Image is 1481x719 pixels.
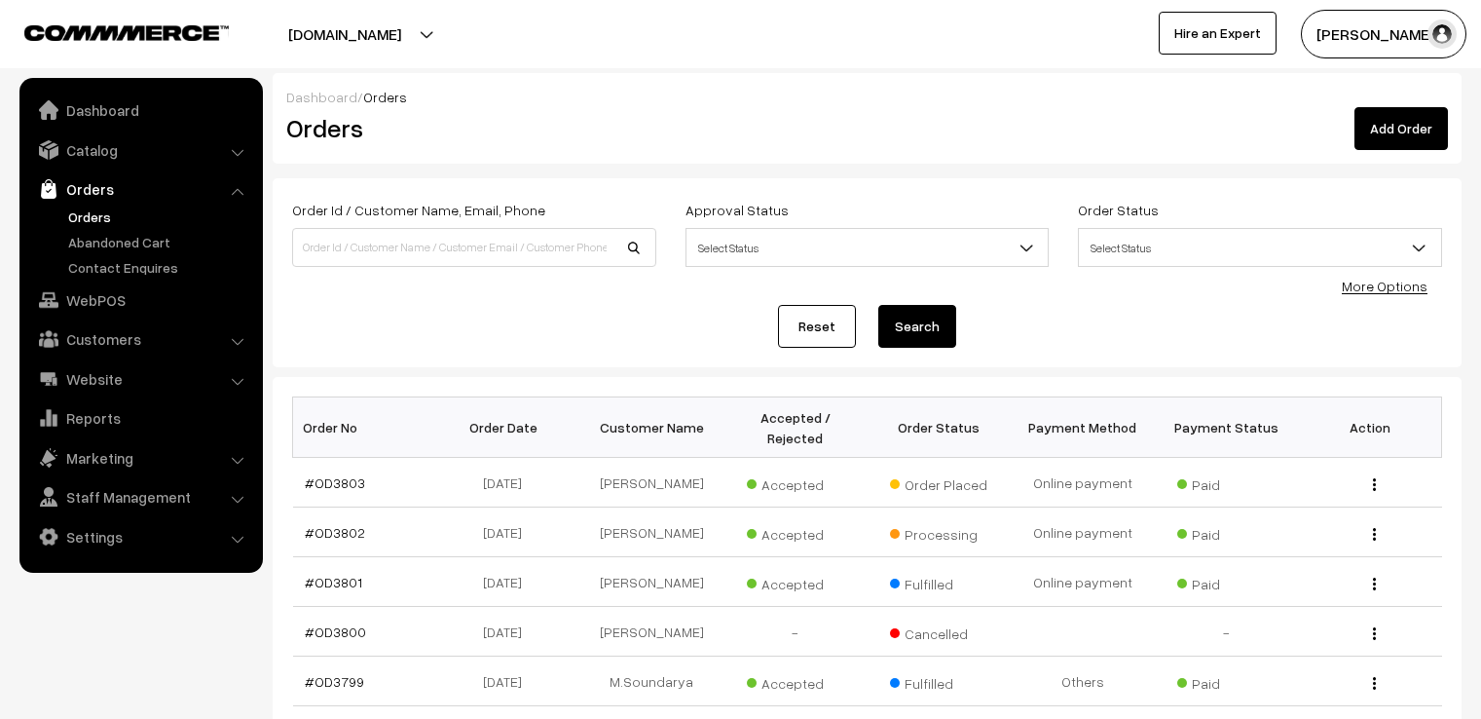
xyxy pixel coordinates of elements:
[747,668,844,694] span: Accepted
[24,479,256,514] a: Staff Management
[1011,657,1155,706] td: Others
[1373,627,1376,640] img: Menu
[1079,231,1441,265] span: Select Status
[436,607,580,657] td: [DATE]
[890,619,987,644] span: Cancelled
[1155,397,1299,458] th: Payment Status
[305,524,365,541] a: #OD3802
[24,322,256,357] a: Customers
[286,89,357,105] a: Dashboard
[1078,200,1159,220] label: Order Status
[686,231,1049,265] span: Select Status
[580,557,724,607] td: [PERSON_NAME]
[1155,607,1299,657] td: -
[1011,508,1155,557] td: Online payment
[24,19,195,43] a: COMMMERCE
[1177,470,1275,495] span: Paid
[24,132,256,168] a: Catalog
[1342,278,1427,294] a: More Options
[1373,528,1376,541] img: Menu
[1373,677,1376,690] img: Menu
[747,569,844,594] span: Accepted
[1373,478,1376,491] img: Menu
[24,93,256,128] a: Dashboard
[305,673,364,690] a: #OD3799
[685,228,1050,267] span: Select Status
[305,574,362,590] a: #OD3801
[292,228,656,267] input: Order Id / Customer Name / Customer Email / Customer Phone
[723,397,868,458] th: Accepted / Rejected
[436,557,580,607] td: [DATE]
[580,607,724,657] td: [PERSON_NAME]
[63,257,256,278] a: Contact Enquires
[1427,19,1457,49] img: user
[890,569,987,594] span: Fulfilled
[1159,12,1277,55] a: Hire an Expert
[580,508,724,557] td: [PERSON_NAME]
[220,10,469,58] button: [DOMAIN_NAME]
[1078,228,1442,267] span: Select Status
[723,607,868,657] td: -
[1354,107,1448,150] a: Add Order
[24,25,229,40] img: COMMMERCE
[890,668,987,694] span: Fulfilled
[24,519,256,554] a: Settings
[685,200,789,220] label: Approval Status
[63,207,256,227] a: Orders
[747,519,844,545] span: Accepted
[305,474,365,491] a: #OD3803
[24,171,256,207] a: Orders
[890,519,987,545] span: Processing
[1177,569,1275,594] span: Paid
[1373,578,1376,590] img: Menu
[878,305,956,348] button: Search
[63,232,256,252] a: Abandoned Cart
[1301,10,1466,58] button: [PERSON_NAME]
[580,458,724,508] td: [PERSON_NAME]
[1011,458,1155,508] td: Online payment
[293,397,437,458] th: Order No
[363,89,407,105] span: Orders
[580,397,724,458] th: Customer Name
[868,397,1012,458] th: Order Status
[24,440,256,475] a: Marketing
[1298,397,1442,458] th: Action
[286,113,654,143] h2: Orders
[1177,519,1275,545] span: Paid
[292,200,545,220] label: Order Id / Customer Name, Email, Phone
[24,283,256,318] a: WebPOS
[1011,397,1155,458] th: Payment Method
[436,657,580,706] td: [DATE]
[436,458,580,508] td: [DATE]
[1011,557,1155,607] td: Online payment
[286,87,1448,107] div: /
[1177,668,1275,694] span: Paid
[24,361,256,397] a: Website
[890,470,987,495] span: Order Placed
[436,397,580,458] th: Order Date
[747,470,844,495] span: Accepted
[436,508,580,557] td: [DATE]
[580,657,724,706] td: M.Soundarya
[24,400,256,435] a: Reports
[305,624,366,640] a: #OD3800
[778,305,856,348] a: Reset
